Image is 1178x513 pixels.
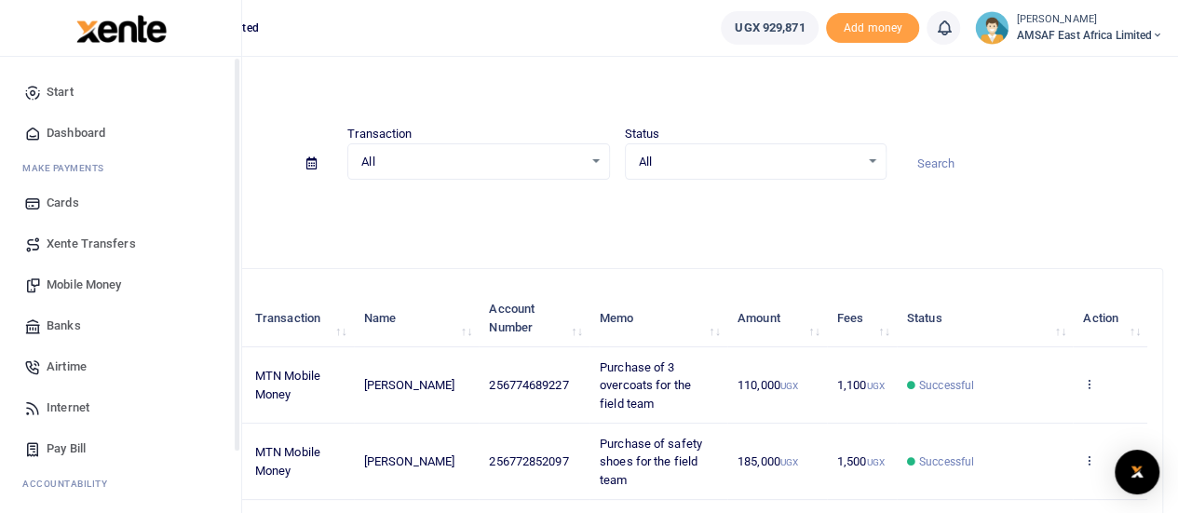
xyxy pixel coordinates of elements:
[713,11,826,45] li: Wallet ballance
[901,148,1163,180] input: Search
[1115,450,1159,494] div: Open Intercom Messenger
[245,290,354,347] th: Transaction: activate to sort column ascending
[364,454,454,468] span: [PERSON_NAME]
[919,377,974,394] span: Successful
[15,469,226,498] li: Ac
[354,290,480,347] th: Name: activate to sort column ascending
[15,387,226,428] a: Internet
[15,182,226,223] a: Cards
[589,290,727,347] th: Memo: activate to sort column ascending
[735,19,805,37] span: UGX 929,871
[826,13,919,44] span: Add money
[15,154,226,182] li: M
[47,398,89,417] span: Internet
[47,317,81,335] span: Banks
[1016,12,1163,28] small: [PERSON_NAME]
[36,477,107,491] span: countability
[826,13,919,44] li: Toup your wallet
[897,290,1073,347] th: Status: activate to sort column ascending
[827,290,897,347] th: Fees: activate to sort column ascending
[255,445,320,478] span: MTN Mobile Money
[625,125,660,143] label: Status
[721,11,819,45] a: UGX 929,871
[15,305,226,346] a: Banks
[1073,290,1147,347] th: Action: activate to sort column ascending
[47,276,121,294] span: Mobile Money
[15,113,226,154] a: Dashboard
[1016,27,1163,44] span: AMSAF East Africa Limited
[837,378,885,392] span: 1,100
[47,439,86,458] span: Pay Bill
[727,290,827,347] th: Amount: activate to sort column ascending
[780,457,798,467] small: UGX
[738,378,798,392] span: 110,000
[74,20,167,34] a: logo-small logo-large logo-large
[15,428,226,469] a: Pay Bill
[975,11,1009,45] img: profile-user
[975,11,1163,45] a: profile-user [PERSON_NAME] AMSAF East Africa Limited
[15,346,226,387] a: Airtime
[364,378,454,392] span: [PERSON_NAME]
[71,80,1163,101] h4: Transactions
[47,194,79,212] span: Cards
[47,124,105,142] span: Dashboard
[15,223,226,264] a: Xente Transfers
[837,454,885,468] span: 1,500
[15,72,226,113] a: Start
[361,153,582,171] span: All
[347,125,412,143] label: Transaction
[919,453,974,470] span: Successful
[600,360,691,411] span: Purchase of 3 overcoats for the field team
[738,454,798,468] span: 185,000
[866,457,884,467] small: UGX
[489,378,568,392] span: 256774689227
[600,437,702,487] span: Purchase of safety shoes for the field team
[780,381,798,391] small: UGX
[489,454,568,468] span: 256772852097
[255,369,320,401] span: MTN Mobile Money
[866,381,884,391] small: UGX
[15,264,226,305] a: Mobile Money
[76,15,167,43] img: logo-large
[47,358,87,376] span: Airtime
[47,235,136,253] span: Xente Transfers
[479,290,589,347] th: Account Number: activate to sort column ascending
[71,202,1163,222] p: Download
[32,161,104,175] span: ake Payments
[639,153,860,171] span: All
[47,83,74,101] span: Start
[826,20,919,34] a: Add money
